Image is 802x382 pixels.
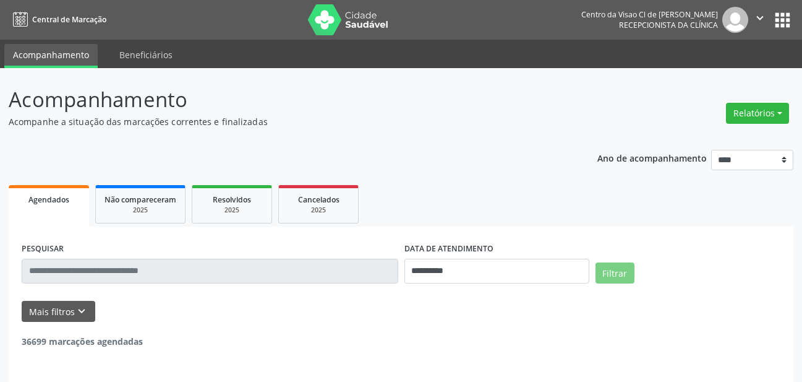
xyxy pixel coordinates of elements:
[213,194,251,205] span: Resolvidos
[726,103,789,124] button: Relatórios
[105,194,176,205] span: Não compareceram
[595,263,634,284] button: Filtrar
[772,9,793,31] button: apps
[22,336,143,347] strong: 36699 marcações agendadas
[298,194,339,205] span: Cancelados
[581,9,718,20] div: Centro da Visao Cl de [PERSON_NAME]
[619,20,718,30] span: Recepcionista da clínica
[753,11,767,25] i: 
[9,9,106,30] a: Central de Marcação
[28,194,69,205] span: Agendados
[32,14,106,25] span: Central de Marcação
[9,84,558,115] p: Acompanhamento
[105,206,176,215] div: 2025
[748,7,772,33] button: 
[111,44,181,66] a: Beneficiários
[75,305,88,318] i: keyboard_arrow_down
[22,301,95,323] button: Mais filtroskeyboard_arrow_down
[722,7,748,33] img: img
[404,240,493,259] label: DATA DE ATENDIMENTO
[201,206,263,215] div: 2025
[9,115,558,128] p: Acompanhe a situação das marcações correntes e finalizadas
[288,206,349,215] div: 2025
[22,240,64,259] label: PESQUISAR
[4,44,98,68] a: Acompanhamento
[597,150,707,165] p: Ano de acompanhamento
